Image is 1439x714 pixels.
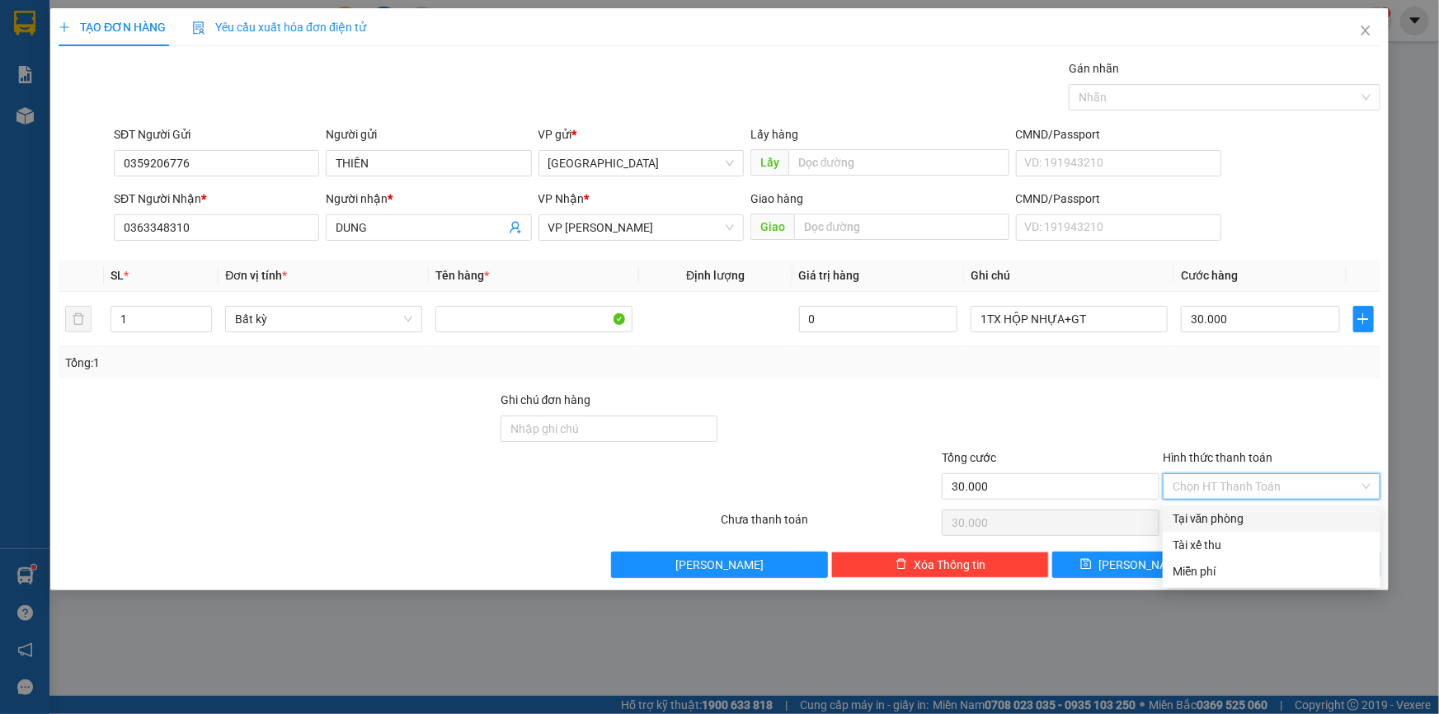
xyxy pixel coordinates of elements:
[192,21,205,35] img: icon
[750,128,798,141] span: Lấy hàng
[1354,312,1373,326] span: plus
[501,416,718,442] input: Ghi chú đơn hàng
[192,21,366,34] span: Yêu cầu xuất hóa đơn điện tử
[750,214,794,240] span: Giao
[326,125,531,143] div: Người gửi
[95,11,233,31] b: [PERSON_NAME]
[435,306,633,332] input: VD: Bàn, Ghế
[548,151,734,176] span: Sài Gòn
[95,40,108,53] span: environment
[435,269,489,282] span: Tên hàng
[1343,8,1389,54] button: Close
[1359,24,1372,37] span: close
[548,215,734,240] span: VP Phan Rí
[964,260,1174,292] th: Ghi chú
[1163,451,1272,464] label: Hình thức thanh toán
[611,552,829,578] button: [PERSON_NAME]
[750,149,788,176] span: Lấy
[114,125,319,143] div: SĐT Người Gửi
[831,552,1049,578] button: deleteXóa Thông tin
[1173,536,1371,554] div: Tài xế thu
[1353,306,1374,332] button: plus
[896,558,907,571] span: delete
[914,556,985,574] span: Xóa Thông tin
[799,306,958,332] input: 0
[7,36,314,57] li: 01 [PERSON_NAME]
[326,190,531,208] div: Người nhận
[686,269,745,282] span: Định lượng
[7,57,314,78] li: 02523854854
[1181,269,1238,282] span: Cước hàng
[1098,556,1187,574] span: [PERSON_NAME]
[1173,510,1371,528] div: Tại văn phòng
[538,125,744,143] div: VP gửi
[95,60,108,73] span: phone
[59,21,166,34] span: TẠO ĐƠN HÀNG
[750,192,803,205] span: Giao hàng
[1052,552,1215,578] button: save[PERSON_NAME]
[65,306,92,332] button: delete
[942,451,996,464] span: Tổng cước
[720,510,941,539] div: Chưa thanh toán
[1016,190,1221,208] div: CMND/Passport
[7,103,286,130] b: GỬI : [GEOGRAPHIC_DATA]
[1080,558,1092,571] span: save
[235,307,412,331] span: Bất kỳ
[65,354,556,372] div: Tổng: 1
[675,556,764,574] span: [PERSON_NAME]
[788,149,1009,176] input: Dọc đường
[538,192,585,205] span: VP Nhận
[501,393,591,406] label: Ghi chú đơn hàng
[799,269,860,282] span: Giá trị hàng
[7,7,90,90] img: logo.jpg
[59,21,70,33] span: plus
[509,221,522,234] span: user-add
[1173,562,1371,580] div: Miễn phí
[225,269,287,282] span: Đơn vị tính
[1016,125,1221,143] div: CMND/Passport
[114,190,319,208] div: SĐT Người Nhận
[1069,62,1119,75] label: Gán nhãn
[794,214,1009,240] input: Dọc đường
[971,306,1168,332] input: Ghi Chú
[111,269,124,282] span: SL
